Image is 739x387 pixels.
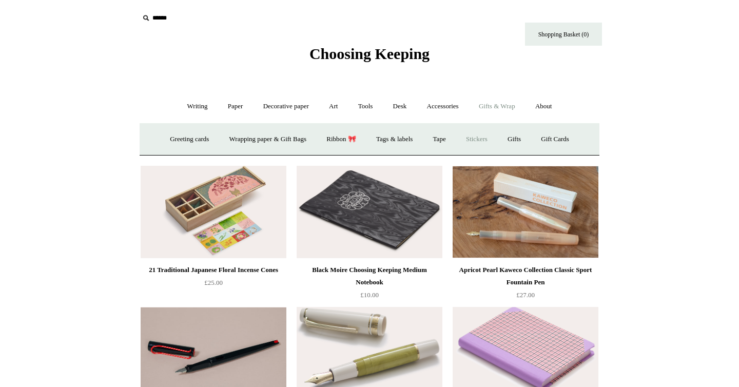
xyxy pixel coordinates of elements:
a: Ribbon 🎀 [317,126,365,153]
a: Gift Cards [532,126,578,153]
a: Writing [178,93,217,120]
img: 21 Traditional Japanese Floral Incense Cones [141,166,286,258]
a: Apricot Pearl Kaweco Collection Classic Sport Fountain Pen Apricot Pearl Kaweco Collection Classi... [453,166,598,258]
img: Black Moire Choosing Keeping Medium Notebook [297,166,442,258]
span: £10.00 [360,291,379,299]
a: Decorative paper [254,93,318,120]
span: Choosing Keeping [309,45,430,62]
a: 21 Traditional Japanese Floral Incense Cones 21 Traditional Japanese Floral Incense Cones [141,166,286,258]
span: £25.00 [204,279,223,286]
a: About [526,93,561,120]
a: Gifts [498,126,530,153]
a: Wrapping paper & Gift Bags [220,126,316,153]
a: Black Moire Choosing Keeping Medium Notebook Black Moire Choosing Keeping Medium Notebook [297,166,442,258]
a: Tools [349,93,382,120]
a: Accessories [418,93,468,120]
a: Art [320,93,347,120]
a: Tape [424,126,455,153]
a: Desk [384,93,416,120]
a: 21 Traditional Japanese Floral Incense Cones £25.00 [141,264,286,306]
a: Stickers [457,126,497,153]
a: Shopping Basket (0) [525,23,602,46]
a: Tags & labels [367,126,422,153]
div: Apricot Pearl Kaweco Collection Classic Sport Fountain Pen [455,264,596,288]
a: Black Moire Choosing Keeping Medium Notebook £10.00 [297,264,442,306]
a: Apricot Pearl Kaweco Collection Classic Sport Fountain Pen £27.00 [453,264,598,306]
div: 21 Traditional Japanese Floral Incense Cones [143,264,284,276]
a: Gifts & Wrap [470,93,524,120]
a: Greeting cards [161,126,218,153]
img: Apricot Pearl Kaweco Collection Classic Sport Fountain Pen [453,166,598,258]
span: £27.00 [516,291,535,299]
div: Black Moire Choosing Keeping Medium Notebook [299,264,440,288]
a: Paper [219,93,252,120]
a: Choosing Keeping [309,53,430,61]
